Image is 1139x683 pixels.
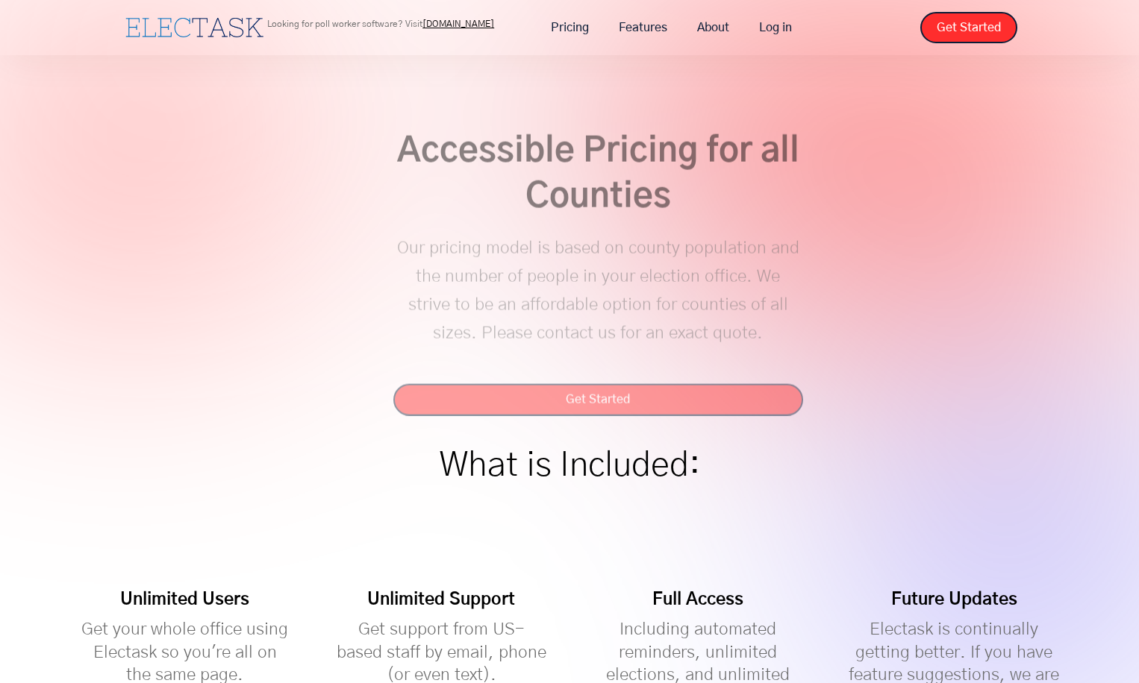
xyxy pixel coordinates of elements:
[422,19,494,28] a: [DOMAIN_NAME]
[367,589,515,612] h4: Unlimited Support
[652,589,743,612] h4: Full Access
[267,19,494,28] p: Looking for poll worker software? Visit
[891,589,1017,612] h4: Future Updates
[536,12,604,43] a: Pricing
[122,14,267,41] a: home
[682,12,744,43] a: About
[393,234,802,377] p: Our pricing model is based on county population and the number of people in your election office....
[440,449,700,483] h1: What is Included:
[120,589,249,612] h4: Unlimited Users
[393,128,802,219] h2: Accessible Pricing for all Counties
[920,12,1017,43] a: Get Started
[393,384,802,415] a: Get Started
[604,12,682,43] a: Features
[744,12,807,43] a: Log in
